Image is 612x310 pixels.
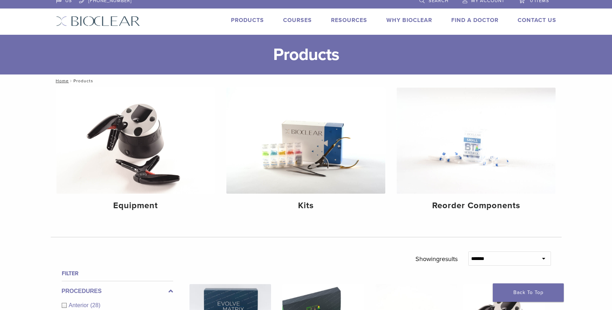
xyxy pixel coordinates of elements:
label: Procedures [62,287,173,295]
a: Home [54,78,69,83]
a: Courses [283,17,312,24]
img: Equipment [56,88,215,194]
a: Find A Doctor [451,17,498,24]
a: Kits [226,88,385,217]
h4: Equipment [62,199,210,212]
span: (28) [90,302,100,308]
a: Reorder Components [397,88,556,217]
span: / [69,79,73,83]
a: Contact Us [518,17,556,24]
p: Showing results [415,251,458,266]
span: Anterior [69,302,90,308]
a: Products [231,17,264,24]
h4: Kits [232,199,380,212]
img: Kits [226,88,385,194]
img: Reorder Components [397,88,556,194]
a: Why Bioclear [386,17,432,24]
h4: Filter [62,269,173,278]
a: Equipment [56,88,215,217]
img: Bioclear [56,16,140,26]
h4: Reorder Components [402,199,550,212]
a: Resources [331,17,367,24]
nav: Products [51,74,562,87]
a: Back To Top [493,283,564,302]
